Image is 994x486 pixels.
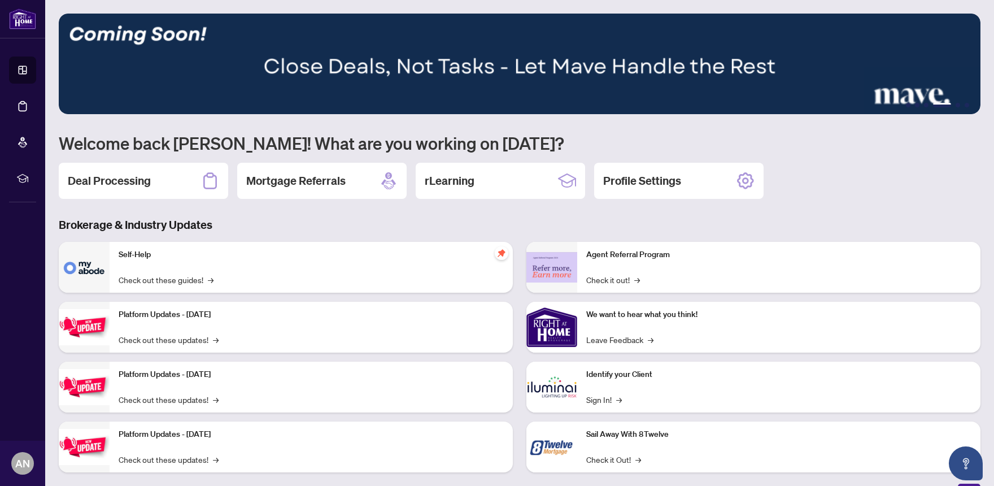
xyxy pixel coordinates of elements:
[119,428,504,441] p: Platform Updates - [DATE]
[59,132,980,154] h1: Welcome back [PERSON_NAME]! What are you working on [DATE]?
[119,393,219,406] a: Check out these updates!→
[59,14,980,114] img: Slide 3
[119,309,504,321] p: Platform Updates - [DATE]
[526,362,577,413] img: Identify your Client
[924,103,928,107] button: 3
[119,333,219,346] a: Check out these updates!→
[906,103,910,107] button: 1
[634,274,640,286] span: →
[213,393,219,406] span: →
[965,103,969,107] button: 6
[119,249,504,261] p: Self-Help
[949,446,983,480] button: Open asap
[59,429,110,465] img: Platform Updates - June 23, 2025
[15,455,30,471] span: AN
[59,217,980,233] h3: Brokerage & Industry Updates
[956,103,960,107] button: 5
[635,453,641,466] span: →
[586,368,971,381] p: Identify your Client
[526,422,577,472] img: Sail Away With 8Twelve
[586,393,622,406] a: Sign In!→
[119,453,219,466] a: Check out these updates!→
[59,242,110,293] img: Self-Help
[59,369,110,405] img: Platform Updates - July 8, 2025
[586,453,641,466] a: Check it Out!→
[648,333,653,346] span: →
[603,173,681,189] h2: Profile Settings
[586,428,971,441] p: Sail Away With 8Twelve
[68,173,151,189] h2: Deal Processing
[933,103,951,107] button: 4
[915,103,919,107] button: 2
[495,246,508,260] span: pushpin
[616,393,622,406] span: →
[59,309,110,345] img: Platform Updates - July 21, 2025
[119,274,213,286] a: Check out these guides!→
[586,333,653,346] a: Leave Feedback→
[9,8,36,29] img: logo
[586,249,971,261] p: Agent Referral Program
[526,252,577,283] img: Agent Referral Program
[586,274,640,286] a: Check it out!→
[208,274,213,286] span: →
[586,309,971,321] p: We want to hear what you think!
[213,453,219,466] span: →
[213,333,219,346] span: →
[119,368,504,381] p: Platform Updates - [DATE]
[246,173,346,189] h2: Mortgage Referrals
[526,302,577,353] img: We want to hear what you think!
[425,173,474,189] h2: rLearning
